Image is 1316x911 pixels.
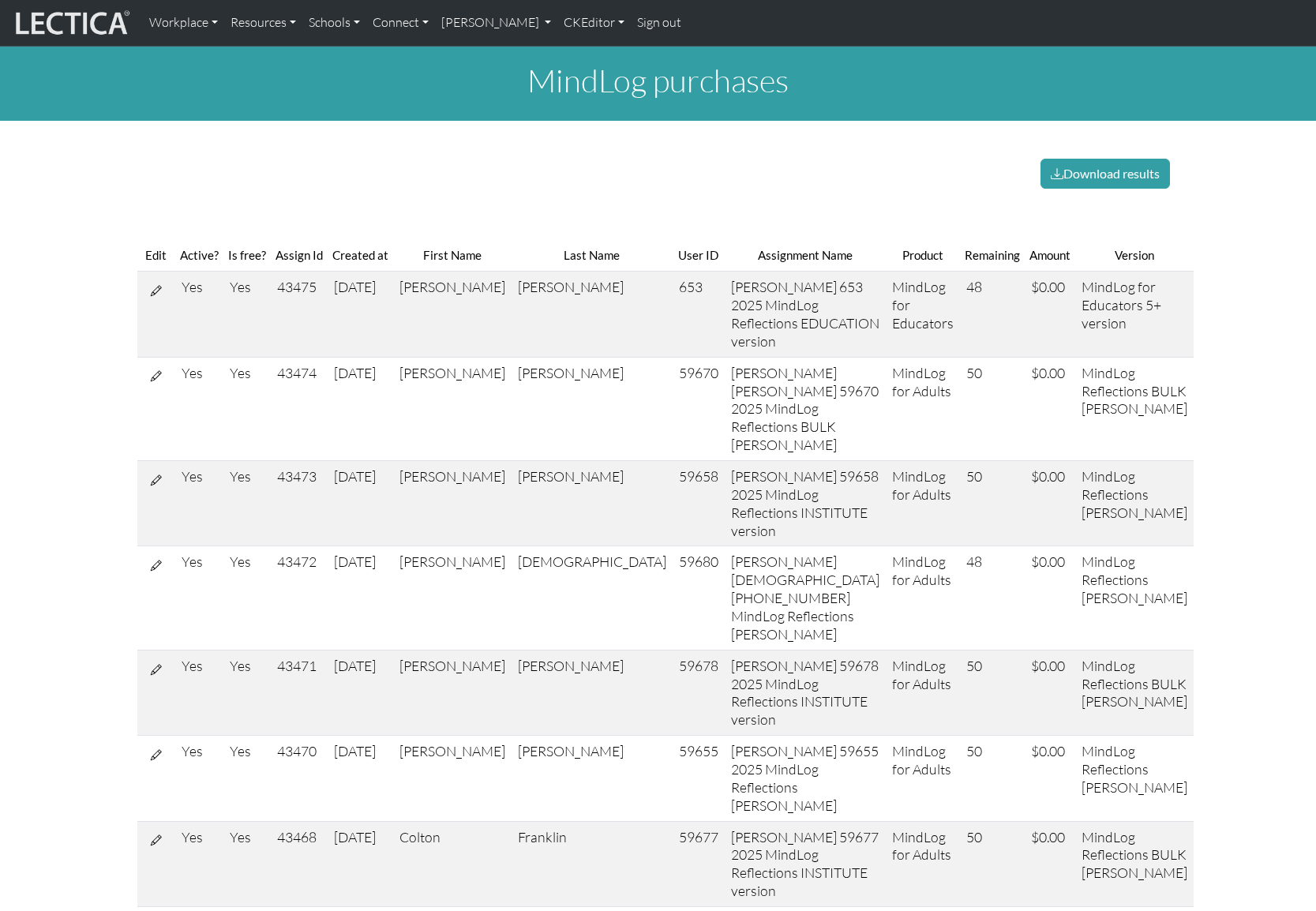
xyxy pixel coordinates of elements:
th: Is free? [223,239,271,272]
div: Yes [182,657,217,675]
th: Assignment Name [725,239,886,272]
td: [PERSON_NAME] 59678 2025 MindLog Reflections INSTITUTE version [725,650,886,735]
td: MindLog for Adults [886,736,960,821]
div: MindLog Reflections BULK [PERSON_NAME] [1082,828,1187,883]
td: 59677 [673,821,725,906]
td: [PERSON_NAME][DEMOGRAPHIC_DATA] [PHONE_NUMBER] MindLog Reflections [PERSON_NAME] [725,546,886,650]
div: Yes [230,278,264,296]
td: [PERSON_NAME] 59658 2025 MindLog Reflections INSTITUTE version [725,461,886,546]
th: Assign Id [271,239,328,272]
td: [DATE] [328,357,393,460]
td: [PERSON_NAME] [512,357,673,460]
div: MindLog Reflections BULK [PERSON_NAME] [1082,657,1187,711]
td: MindLog for Educators [886,272,960,357]
th: Edit [137,239,175,272]
span: $0.00 [1031,278,1065,295]
a: CKEditor [557,6,631,39]
span: 50 [966,828,982,845]
td: [DATE] [328,736,393,821]
div: MindLog Reflections [PERSON_NAME] [1082,742,1187,797]
td: MindLog for Adults [886,650,960,735]
td: [PERSON_NAME] [PERSON_NAME] 59670 2025 MindLog Reflections BULK [PERSON_NAME] [725,357,886,460]
span: 50 [966,742,982,759]
td: 43474 [271,357,328,460]
div: Yes [182,742,217,760]
td: MindLog for Adults [886,461,960,546]
td: [PERSON_NAME] [512,461,673,546]
span: $0.00 [1031,364,1065,381]
td: [DATE] [328,821,393,906]
td: 43472 [271,546,328,650]
td: [DATE] [328,546,393,650]
td: 43470 [271,736,328,821]
th: Active? [175,239,223,272]
td: Colton [393,821,512,906]
div: Yes [230,828,264,846]
div: MindLog Reflections [PERSON_NAME] [1082,553,1187,607]
td: [PERSON_NAME] [393,650,512,735]
td: [PERSON_NAME] [393,546,512,650]
td: [PERSON_NAME] [393,357,512,460]
th: First Name [393,239,512,272]
div: Yes [182,553,217,571]
td: [PERSON_NAME] [393,736,512,821]
td: [PERSON_NAME] [512,650,673,735]
div: Yes [182,278,217,296]
td: [PERSON_NAME] 653 2025 MindLog Reflections EDUCATION version [725,272,886,357]
td: MindLog for Adults [886,357,960,460]
th: Created at [328,239,393,272]
td: MindLog for Adults [886,546,960,650]
span: 50 [966,467,982,485]
div: Yes [182,364,217,382]
td: [PERSON_NAME] [393,272,512,357]
div: Yes [230,742,264,760]
span: $0.00 [1031,657,1065,674]
div: Yes [230,364,264,382]
td: 43468 [271,821,328,906]
span: $0.00 [1031,553,1065,570]
td: [PERSON_NAME] [393,461,512,546]
td: [PERSON_NAME] 59655 2025 MindLog Reflections [PERSON_NAME] [725,736,886,821]
a: Connect [366,6,435,39]
td: [PERSON_NAME] [512,272,673,357]
th: Remaining [960,239,1025,272]
td: [DATE] [328,461,393,546]
td: [DATE] [328,272,393,357]
div: Yes [182,467,217,485]
div: Yes [230,553,264,571]
a: Resources [224,6,302,39]
span: $0.00 [1031,467,1065,485]
span: $0.00 [1031,828,1065,845]
a: Schools [302,6,366,39]
th: Product [886,239,960,272]
td: [PERSON_NAME] [512,736,673,821]
span: 50 [966,657,982,674]
img: lecticalive [12,8,130,38]
th: Version [1075,239,1194,272]
div: Yes [230,657,264,675]
th: Amount [1025,239,1075,272]
span: $0.00 [1031,742,1065,759]
td: [DEMOGRAPHIC_DATA] [512,546,673,650]
div: MindLog Reflections [PERSON_NAME] [1082,467,1187,522]
td: 653 [673,272,725,357]
th: User ID [673,239,725,272]
td: [PERSON_NAME] 59677 2025 MindLog Reflections INSTITUTE version [725,821,886,906]
td: Franklin [512,821,673,906]
td: 43475 [271,272,328,357]
a: [PERSON_NAME] [435,6,557,39]
span: 48 [966,278,982,295]
td: MindLog for Adults [886,821,960,906]
button: Download results [1040,159,1170,189]
th: Last Name [512,239,673,272]
span: 50 [966,364,982,381]
div: Yes [182,828,217,846]
td: 43473 [271,461,328,546]
td: 59680 [673,546,725,650]
div: Yes [230,467,264,485]
a: Sign out [631,6,688,39]
td: 59678 [673,650,725,735]
a: Workplace [143,6,224,39]
div: MindLog for Educators 5+ version [1082,278,1187,332]
td: 59655 [673,736,725,821]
